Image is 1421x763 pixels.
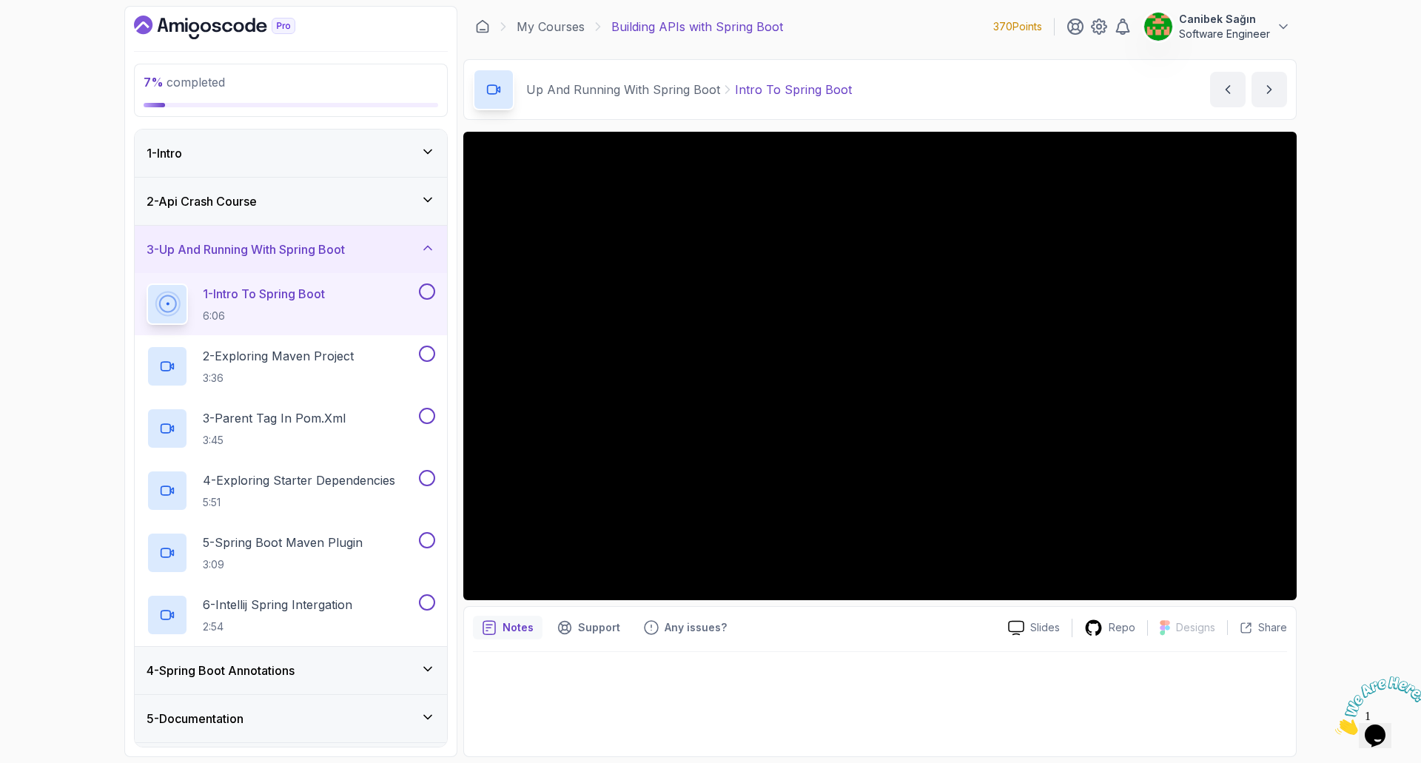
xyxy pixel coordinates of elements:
[203,557,363,572] p: 3:09
[203,433,346,448] p: 3:45
[203,309,325,323] p: 6:06
[475,19,490,34] a: Dashboard
[147,144,182,162] h3: 1 - Intro
[203,495,395,510] p: 5:51
[134,16,329,39] a: Dashboard
[1210,72,1246,107] button: previous content
[548,616,629,639] button: Support button
[503,620,534,635] p: Notes
[1109,620,1135,635] p: Repo
[1144,13,1172,41] img: user profile image
[135,226,447,273] button: 3-Up And Running With Spring Boot
[203,619,352,634] p: 2:54
[144,75,164,90] span: 7 %
[517,18,585,36] a: My Courses
[147,710,243,727] h3: 5 - Documentation
[147,192,257,210] h3: 2 - Api Crash Course
[6,6,98,64] img: Chat attention grabber
[147,594,435,636] button: 6-Intellij Spring Intergation2:54
[611,18,783,36] p: Building APIs with Spring Boot
[147,241,345,258] h3: 3 - Up And Running With Spring Boot
[1258,620,1287,635] p: Share
[1179,27,1270,41] p: Software Engineer
[996,620,1072,636] a: Slides
[203,285,325,303] p: 1 - Intro To Spring Boot
[1072,619,1147,637] a: Repo
[144,75,225,90] span: completed
[203,409,346,427] p: 3 - Parent Tag In pom.xml
[473,616,542,639] button: notes button
[635,616,736,639] button: Feedback button
[665,620,727,635] p: Any issues?
[1329,670,1421,741] iframe: chat widget
[147,532,435,574] button: 5-Spring Boot Maven Plugin3:09
[147,662,295,679] h3: 4 - Spring Boot Annotations
[135,647,447,694] button: 4-Spring Boot Annotations
[147,470,435,511] button: 4-Exploring Starter Dependencies5:51
[526,81,720,98] p: Up And Running With Spring Boot
[147,408,435,449] button: 3-Parent Tag In pom.xml3:45
[463,132,1297,600] iframe: 1 - Intro to Spring Boot (Slides)
[203,347,354,365] p: 2 - Exploring Maven Project
[203,471,395,489] p: 4 - Exploring Starter Dependencies
[135,178,447,225] button: 2-Api Crash Course
[203,534,363,551] p: 5 - Spring Boot Maven Plugin
[135,130,447,177] button: 1-Intro
[1176,620,1215,635] p: Designs
[1143,12,1291,41] button: user profile imageCanibek SağınSoftware Engineer
[578,620,620,635] p: Support
[1030,620,1060,635] p: Slides
[1179,12,1270,27] p: Canibek Sağın
[735,81,852,98] p: Intro To Spring Boot
[135,695,447,742] button: 5-Documentation
[147,283,435,325] button: 1-Intro To Spring Boot6:06
[1227,620,1287,635] button: Share
[6,6,12,19] span: 1
[203,596,352,614] p: 6 - Intellij Spring Intergation
[1252,72,1287,107] button: next content
[203,371,354,386] p: 3:36
[147,346,435,387] button: 2-Exploring Maven Project3:36
[993,19,1042,34] p: 370 Points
